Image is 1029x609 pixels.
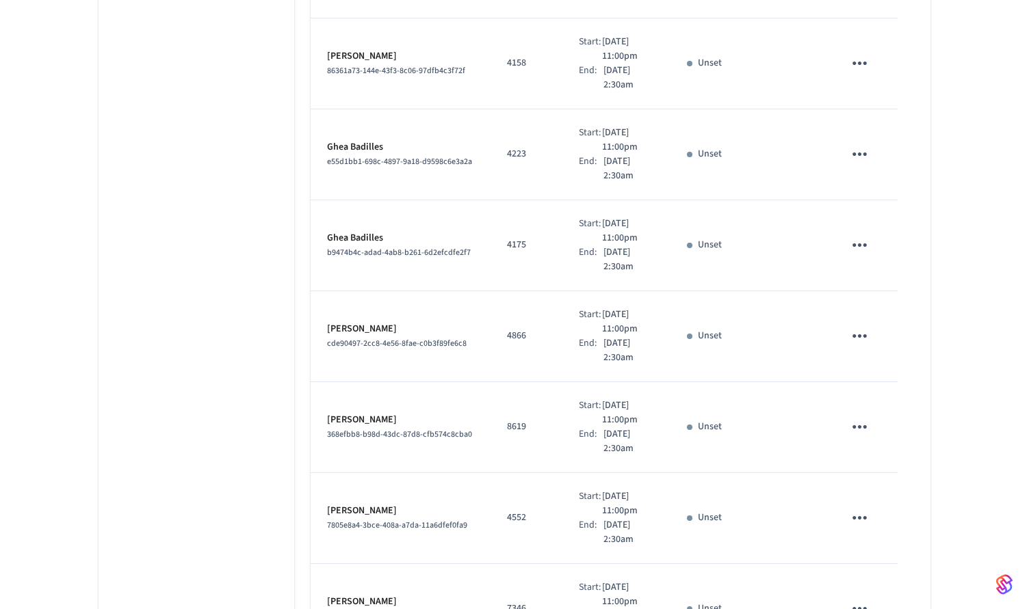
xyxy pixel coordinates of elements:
p: [DATE] 11:00pm [602,308,654,336]
div: End: [579,64,603,92]
p: [PERSON_NAME] [327,504,474,518]
div: End: [579,427,603,456]
p: 4223 [507,147,546,161]
div: Start: [579,126,602,154]
p: [DATE] 2:30am [603,154,654,183]
span: e55d1bb1-698c-4897-9a18-d9598c6e3a2a [327,156,472,167]
div: End: [579,154,603,183]
p: [DATE] 11:00pm [602,217,654,245]
div: End: [579,245,603,274]
p: 4866 [507,329,546,343]
span: 7805e8a4-3bce-408a-a7da-11a6dfef0fa9 [327,519,467,531]
p: Unset [698,420,722,434]
p: 4552 [507,511,546,525]
span: b9474b4c-adad-4ab8-b261-6d2efcdfe2f7 [327,247,471,258]
img: SeamLogoGradient.69752ec5.svg [996,573,1013,595]
p: [DATE] 2:30am [603,518,654,547]
p: Unset [698,511,722,525]
p: [DATE] 2:30am [603,336,654,365]
p: Ghea Badilles [327,231,474,245]
p: [DATE] 11:00pm [602,126,654,154]
p: [PERSON_NAME] [327,322,474,336]
p: [DATE] 11:00pm [602,580,654,609]
p: [DATE] 2:30am [603,64,654,92]
span: 86361a73-144e-43f3-8c06-97dfb4c3f72f [327,65,465,77]
span: cde90497-2cc8-4e56-8fae-c0b3f89fe6c8 [327,338,467,349]
div: End: [579,518,603,547]
p: Unset [698,147,722,161]
p: [PERSON_NAME] [327,49,474,64]
div: Start: [579,217,602,245]
p: [DATE] 2:30am [603,245,654,274]
p: Unset [698,56,722,70]
div: Start: [579,35,602,64]
p: [PERSON_NAME] [327,595,474,609]
div: End: [579,336,603,365]
p: 4175 [507,238,546,252]
p: Unset [698,238,722,252]
p: [PERSON_NAME] [327,413,474,427]
p: 4158 [507,56,546,70]
p: 8619 [507,420,546,434]
p: [DATE] 11:00pm [602,35,654,64]
p: Ghea Badilles [327,140,474,154]
p: Unset [698,329,722,343]
p: [DATE] 11:00pm [602,398,654,427]
p: [DATE] 11:00pm [602,489,654,518]
span: 368efbb8-b98d-43dc-87d8-cfb574c8cba0 [327,429,472,440]
div: Start: [579,308,602,336]
div: Start: [579,398,602,427]
div: Start: [579,489,602,518]
div: Start: [579,580,602,609]
p: [DATE] 2:30am [603,427,654,456]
